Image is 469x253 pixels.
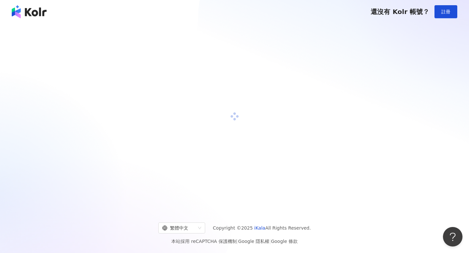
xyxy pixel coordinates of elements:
span: Copyright © 2025 All Rights Reserved. [213,224,311,232]
img: logo [12,5,47,18]
button: 註冊 [434,5,457,18]
span: 本站採用 reCAPTCHA 保護機制 [171,237,297,245]
a: Google 條款 [271,239,298,244]
span: | [269,239,271,244]
span: | [237,239,238,244]
span: 還沒有 Kolr 帳號？ [371,8,429,16]
a: iKala [254,225,265,231]
a: Google 隱私權 [238,239,269,244]
span: 註冊 [441,9,450,14]
div: 繁體中文 [162,223,195,233]
iframe: Help Scout Beacon - Open [443,227,462,246]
